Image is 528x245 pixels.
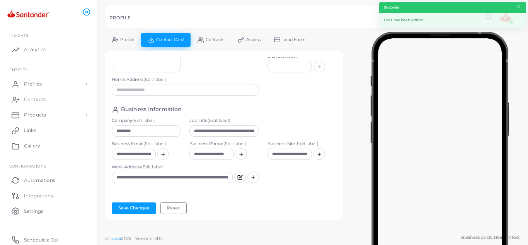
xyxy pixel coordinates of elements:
span: Links [24,127,36,134]
label: Business Phone [189,141,259,147]
a: Analytics [6,42,91,57]
span: (Edit label) [143,77,166,82]
label: Business Email [112,141,181,147]
label: Home Address [112,77,259,83]
span: Integrations [24,192,53,199]
span: Profiles [24,81,42,87]
a: Integrations [6,188,91,203]
span: Settings [24,208,43,215]
label: Business Site [267,141,337,147]
span: Version: 1.8.0 [135,236,162,241]
span: © [105,235,162,242]
button: Close [516,3,521,11]
span: (Edit label) [295,141,318,146]
span: Profile [120,38,135,42]
span: (Edit label) [208,118,230,123]
h5: PROFILE [109,15,131,21]
div: User has been edited [379,13,526,28]
span: INSIGHTS [9,33,28,38]
a: Automations [6,172,91,188]
strong: Success [384,5,399,10]
span: 2025 [121,235,131,242]
img: logo [7,7,50,22]
h4: Business Information [121,106,182,113]
a: Gallery [6,138,91,154]
span: ENTITIES [9,67,27,72]
span: (Edit label) [132,118,155,123]
label: Work Address [112,164,233,170]
span: Contact Card [156,38,184,42]
a: Tapni [110,236,121,241]
a: Contacts [6,92,91,107]
span: Configurations [9,164,46,168]
span: Analytics [24,46,46,53]
span: Automations [24,177,55,184]
a: Products [6,107,91,123]
span: Schedule a Call [24,236,60,243]
span: Lead Form [283,38,306,42]
span: Access [246,38,261,42]
a: Profiles [6,76,91,92]
span: Gallery [24,142,40,149]
label: Company [112,118,181,124]
a: Links [6,123,91,138]
button: Reset [160,202,187,214]
span: (Edit label) [223,141,246,146]
button: Save Changes [112,202,156,214]
span: (Edit label) [141,164,164,170]
a: Settings [6,203,91,219]
span: Contacts [206,38,224,42]
span: (Edit label) [143,141,166,146]
label: Job Title [189,118,259,124]
span: Contacts [24,96,46,103]
span: Products [24,111,46,118]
